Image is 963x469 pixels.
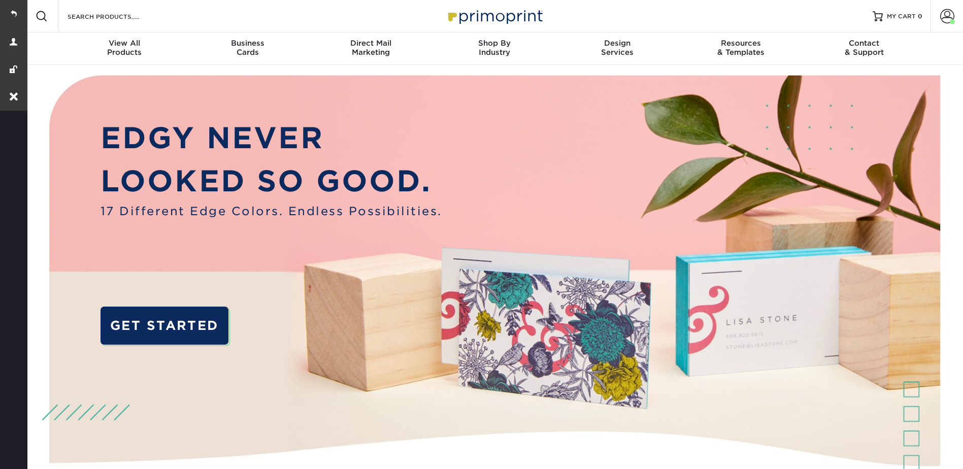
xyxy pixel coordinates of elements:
[186,39,309,48] span: Business
[679,32,803,65] a: Resources& Templates
[63,32,186,65] a: View AllProducts
[101,203,442,220] span: 17 Different Edge Colors. Endless Possibilities.
[803,39,926,48] span: Contact
[433,32,556,65] a: Shop ByIndustry
[101,116,442,159] p: EDGY NEVER
[101,307,228,345] a: GET STARTED
[803,39,926,57] div: & Support
[679,39,803,57] div: & Templates
[67,10,165,22] input: SEARCH PRODUCTS.....
[186,32,309,65] a: BusinessCards
[918,13,922,20] span: 0
[186,39,309,57] div: Cards
[887,12,916,21] span: MY CART
[63,39,186,48] span: View All
[433,39,556,57] div: Industry
[803,32,926,65] a: Contact& Support
[63,39,186,57] div: Products
[309,39,433,48] span: Direct Mail
[101,159,442,203] p: LOOKED SO GOOD.
[309,39,433,57] div: Marketing
[556,39,679,57] div: Services
[433,39,556,48] span: Shop By
[556,39,679,48] span: Design
[679,39,803,48] span: Resources
[556,32,679,65] a: DesignServices
[309,32,433,65] a: Direct MailMarketing
[444,5,545,27] img: Primoprint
